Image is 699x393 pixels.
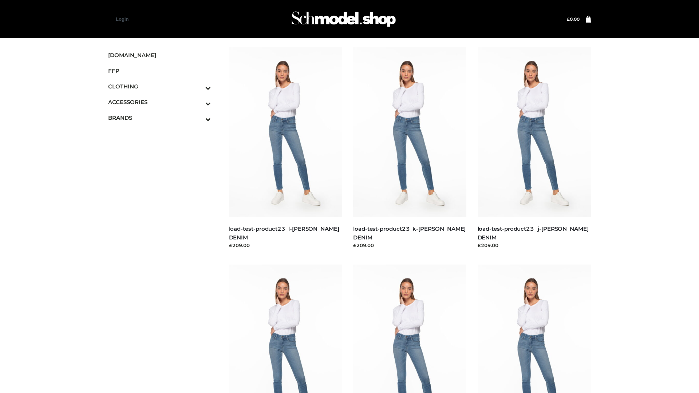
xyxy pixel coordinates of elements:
div: £209.00 [353,242,467,249]
a: FFP [108,63,211,79]
a: load-test-product23_l-[PERSON_NAME] DENIM [229,225,339,241]
span: £ [567,16,570,22]
a: ACCESSORIESToggle Submenu [108,94,211,110]
bdi: 0.00 [567,16,580,22]
span: BRANDS [108,114,211,122]
a: BRANDSToggle Submenu [108,110,211,126]
button: Toggle Submenu [185,110,211,126]
button: Toggle Submenu [185,94,211,110]
img: Schmodel Admin 964 [289,5,398,33]
a: load-test-product23_k-[PERSON_NAME] DENIM [353,225,466,241]
a: CLOTHINGToggle Submenu [108,79,211,94]
a: Login [116,16,129,22]
span: [DOMAIN_NAME] [108,51,211,59]
a: [DOMAIN_NAME] [108,47,211,63]
div: £209.00 [478,242,591,249]
span: ACCESSORIES [108,98,211,106]
div: £209.00 [229,242,343,249]
a: load-test-product23_j-[PERSON_NAME] DENIM [478,225,589,241]
a: £0.00 [567,16,580,22]
button: Toggle Submenu [185,79,211,94]
span: FFP [108,67,211,75]
span: CLOTHING [108,82,211,91]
